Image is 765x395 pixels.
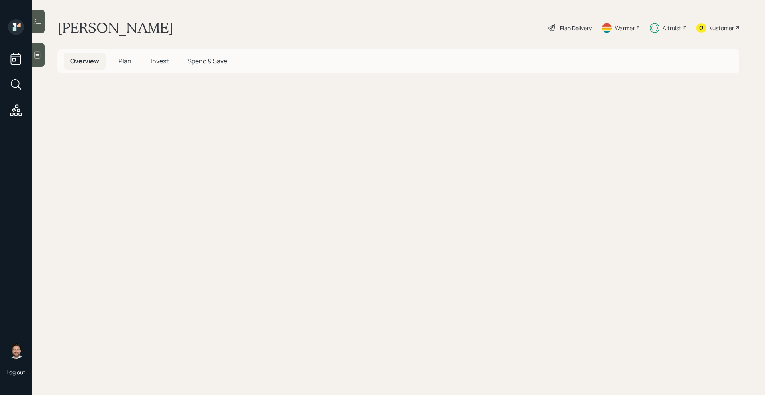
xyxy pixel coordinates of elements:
div: Plan Delivery [560,24,592,32]
img: michael-russo-headshot.png [8,343,24,359]
h1: [PERSON_NAME] [57,19,173,37]
span: Invest [151,57,169,65]
span: Overview [70,57,99,65]
span: Plan [118,57,131,65]
div: Altruist [663,24,681,32]
div: Warmer [615,24,635,32]
span: Spend & Save [188,57,227,65]
div: Kustomer [709,24,734,32]
div: Log out [6,368,25,376]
